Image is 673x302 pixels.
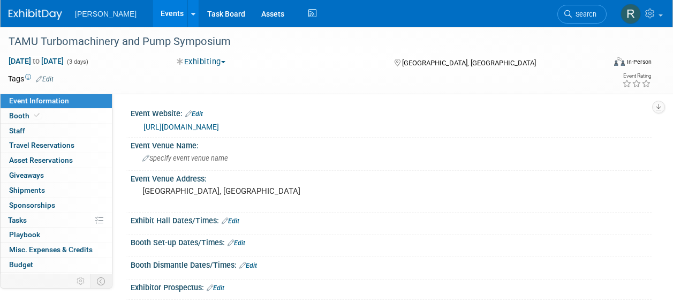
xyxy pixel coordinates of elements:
div: Booth Set-up Dates/Times: [131,235,652,248]
a: Edit [239,262,257,269]
a: Sponsorships [1,198,112,213]
span: Booth [9,111,42,120]
span: Budget [9,260,33,269]
div: TAMU Turbomachinery and Pump Symposium [5,32,596,51]
span: Specify event venue name [142,154,228,162]
pre: [GEOGRAPHIC_DATA], [GEOGRAPHIC_DATA] [142,186,336,196]
a: Search [557,5,607,24]
a: Tasks [1,213,112,228]
div: Event Venue Name: [131,138,652,151]
div: Exhibitor Prospectus: [131,280,652,293]
td: Toggle Event Tabs [90,274,112,288]
a: [URL][DOMAIN_NAME] [143,123,219,131]
span: [DATE] [DATE] [8,56,64,66]
a: Travel Reservations [1,138,112,153]
a: Shipments [1,183,112,198]
span: Shipments [9,186,45,194]
a: Edit [207,284,224,292]
a: Event Information [1,94,112,108]
span: Playbook [9,230,40,239]
a: Edit [222,217,239,225]
a: Misc. Expenses & Credits [1,243,112,257]
i: Booth reservation complete [34,112,40,118]
span: Staff [9,126,25,135]
span: Sponsorships [9,201,55,209]
span: [GEOGRAPHIC_DATA], [GEOGRAPHIC_DATA] [402,59,536,67]
span: Asset Reservations [9,156,73,164]
div: Booth Dismantle Dates/Times: [131,257,652,271]
span: Event Information [9,96,69,105]
div: Event Website: [131,105,652,119]
span: [PERSON_NAME] [75,10,137,18]
a: Playbook [1,228,112,242]
a: Budget [1,258,112,272]
td: Tags [8,73,54,84]
a: Edit [185,110,203,118]
img: ExhibitDay [9,9,62,20]
a: Edit [228,239,245,247]
span: Travel Reservations [9,141,74,149]
div: Event Venue Address: [131,171,652,184]
span: Tasks [8,216,27,224]
span: Misc. Expenses & Credits [9,245,93,254]
button: Exhibiting [173,56,230,67]
span: to [31,57,41,65]
img: Format-Inperson.png [614,57,625,66]
span: (3 days) [66,58,88,65]
img: Rachel Lukcic [621,4,641,24]
a: Booth [1,109,112,123]
div: In-Person [626,58,652,66]
div: Event Format [558,56,652,72]
a: Staff [1,124,112,138]
span: Giveaways [9,171,44,179]
div: Event Rating [622,73,651,79]
td: Personalize Event Tab Strip [72,274,90,288]
a: Edit [36,76,54,83]
a: Asset Reservations [1,153,112,168]
a: Giveaways [1,168,112,183]
span: Search [572,10,596,18]
div: Exhibit Hall Dates/Times: [131,213,652,227]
